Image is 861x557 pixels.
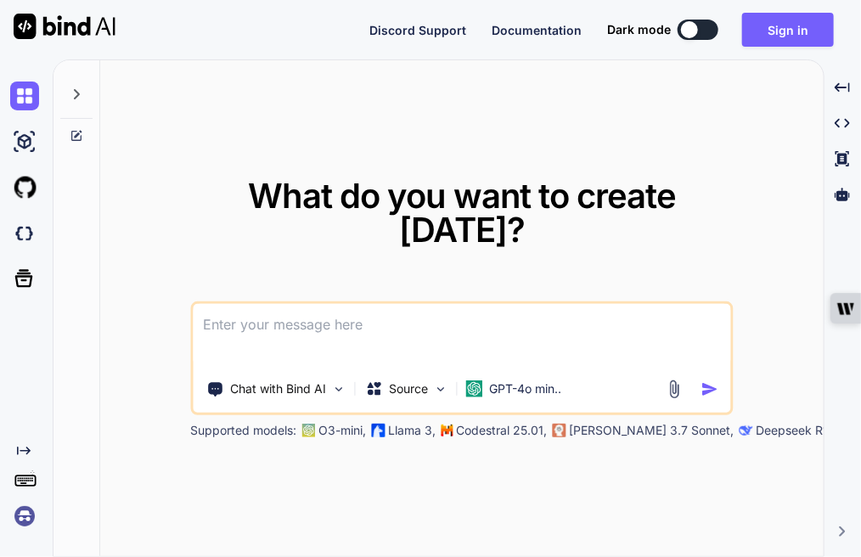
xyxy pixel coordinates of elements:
img: claude [552,424,566,437]
img: githubLight [10,173,39,202]
img: GPT-4o mini [465,380,482,397]
img: Mistral-AI [441,425,453,436]
p: GPT-4o min.. [489,380,561,397]
img: chat [10,82,39,110]
img: claude [739,424,752,437]
p: Llama 3, [388,422,436,439]
img: attachment [664,380,684,399]
p: Supported models: [190,422,296,439]
p: Source [389,380,428,397]
img: icon [701,380,718,398]
img: GPT-4 [301,424,315,437]
img: darkCloudIdeIcon [10,219,39,248]
p: [PERSON_NAME] 3.7 Sonnet, [569,422,734,439]
img: Pick Models [433,382,447,397]
img: Bind AI [14,14,115,39]
img: ai-studio [10,127,39,156]
button: Documentation [492,21,582,39]
p: Codestral 25.01, [456,422,547,439]
span: Dark mode [607,21,671,38]
span: Documentation [492,23,582,37]
span: What do you want to create [DATE]? [248,175,676,250]
img: Llama2 [371,424,385,437]
p: Deepseek R1 [756,422,828,439]
img: Pick Tools [331,382,346,397]
button: Discord Support [369,21,466,39]
img: signin [10,502,39,531]
span: Discord Support [369,23,466,37]
p: Chat with Bind AI [230,380,326,397]
button: Sign in [742,13,834,47]
p: O3-mini, [318,422,366,439]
